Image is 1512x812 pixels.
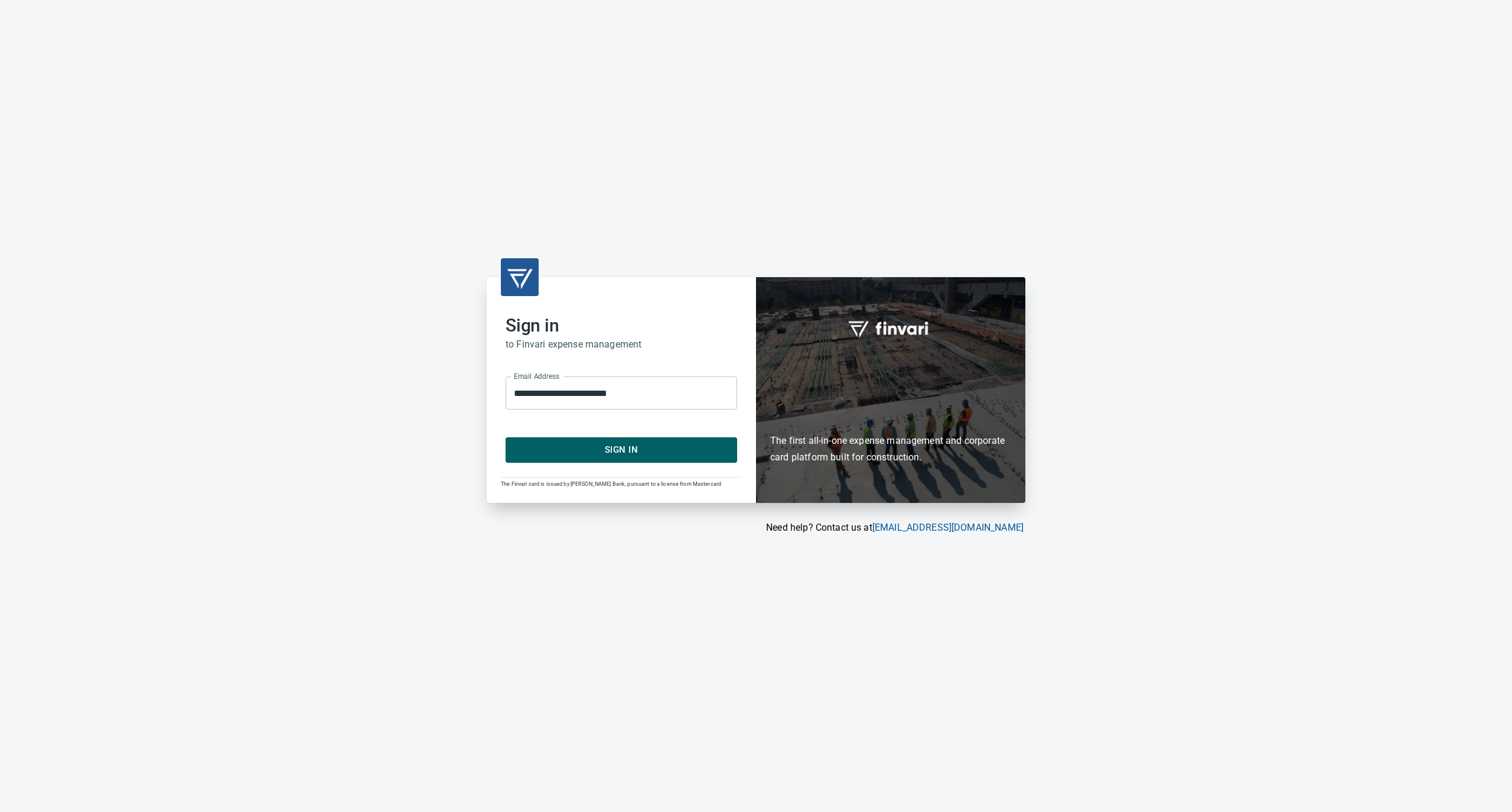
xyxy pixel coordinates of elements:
img: fullword_logo_white.png [846,314,935,342]
img: transparent_logo.png [506,263,534,291]
h6: to Finvari expense management [506,336,737,353]
span: Sign In [519,442,724,457]
div: Finvari [756,277,1025,502]
button: Sign In [506,437,737,462]
p: Need help? Contact us at [487,521,1024,535]
h2: Sign in [506,315,737,336]
h6: The first all-in-one expense management and corporate card platform built for construction. [770,364,1011,466]
a: [EMAIL_ADDRESS][DOMAIN_NAME] [872,522,1024,533]
span: The Finvari card is issued by [PERSON_NAME] Bank, pursuant to a license from Mastercard [501,481,721,487]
